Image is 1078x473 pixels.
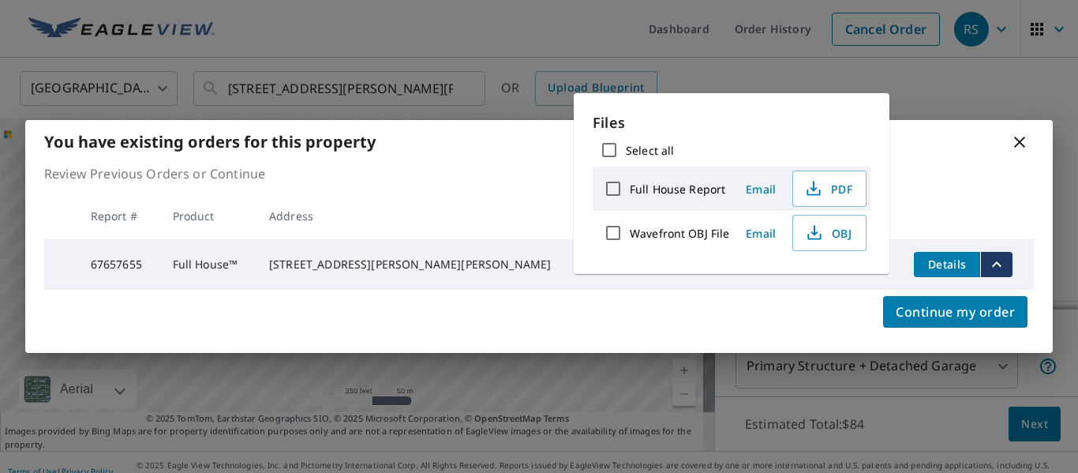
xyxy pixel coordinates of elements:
p: Files [593,112,870,133]
button: detailsBtn-67657655 [914,252,980,277]
th: Address [256,193,585,239]
label: Full House Report [630,182,725,197]
span: OBJ [803,223,853,242]
th: Product [160,193,256,239]
span: PDF [803,179,853,198]
b: You have existing orders for this property [44,131,376,152]
span: Continue my order [896,301,1015,323]
label: Wavefront OBJ File [630,226,729,241]
span: Email [742,226,780,241]
td: Full House™ [160,239,256,290]
button: PDF [792,171,867,207]
label: Select all [626,143,674,158]
button: Email [736,221,786,246]
div: [STREET_ADDRESS][PERSON_NAME][PERSON_NAME] [269,257,572,272]
button: Continue my order [883,296,1027,328]
button: OBJ [792,215,867,251]
td: 67657655 [78,239,160,290]
th: Report # [78,193,160,239]
span: Email [742,182,780,197]
span: Details [923,257,971,272]
button: Email [736,177,786,201]
button: filesDropdownBtn-67657655 [980,252,1012,277]
p: Review Previous Orders or Continue [44,164,1034,183]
